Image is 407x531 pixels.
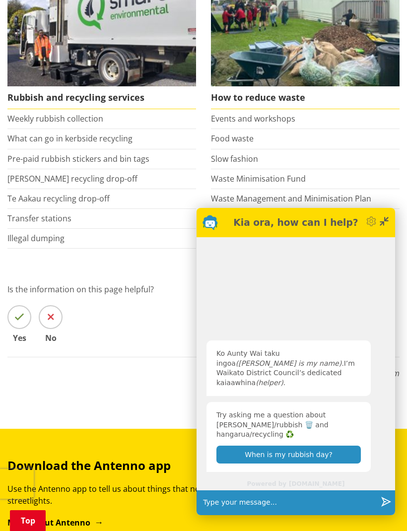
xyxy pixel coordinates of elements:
[211,193,371,204] a: Waste Management and Minimisation Plan
[236,359,344,367] em: ([PERSON_NAME] is my name).
[10,510,46,531] a: Top
[199,490,377,515] input: Type your message...
[39,334,63,342] span: No
[211,133,254,144] a: Food waste
[218,214,374,231] div: Kia ora, how can I help?
[7,213,71,224] a: Transfer stations
[216,349,361,388] p: Ko Aunty Wai taku ingoa I’m Waikato District Council’s dedicated kaiaawhina .
[211,173,306,184] a: Waste Minimisation Fund
[7,334,31,342] span: Yes
[211,86,400,109] span: How to reduce waste
[7,113,103,124] a: Weekly rubbish collection
[256,379,283,387] em: (helper)
[7,193,110,204] a: Te Aakau recycling drop-off
[7,283,400,295] p: Is the information on this page helpful?
[7,153,149,164] a: Pre-paid rubbish stickers and bin tags
[216,410,361,440] p: Try asking me a question about [PERSON_NAME]/rubbish 🗑️ and hangarua/recycling ♻️
[7,133,133,144] a: What can go in kerbside recycling
[7,517,103,528] a: More about Antenno
[289,479,344,489] a: [DOMAIN_NAME]
[211,113,295,124] a: Events and workshops
[7,459,400,473] h3: Download the Antenno app
[211,153,258,164] a: Slow fashion
[7,357,400,379] p: Last updated [DATE] 02:54 pm
[197,478,395,490] div: Powered by
[7,86,196,109] span: Rubbish and recycling services
[7,173,137,184] a: [PERSON_NAME] recycling drop-off
[7,233,65,244] a: Illegal dumping
[216,446,361,464] button: When is my rubbish day?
